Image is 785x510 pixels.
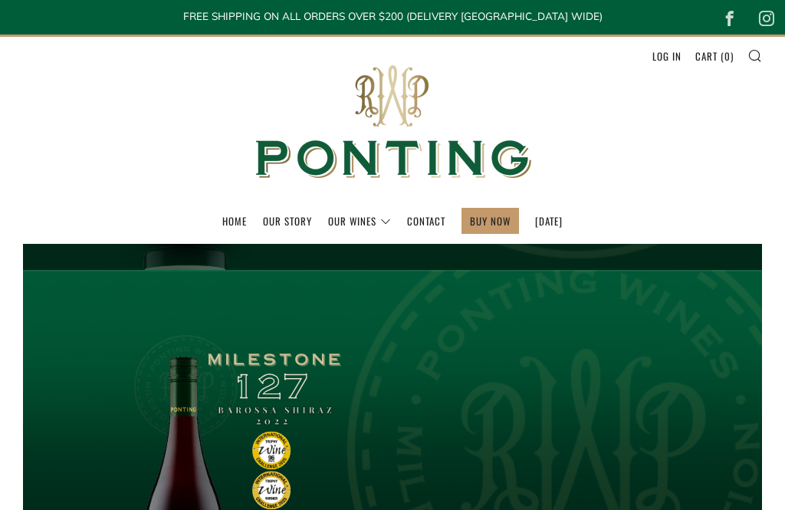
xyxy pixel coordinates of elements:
a: Log in [652,44,682,68]
a: BUY NOW [470,209,511,233]
a: Our Story [263,209,312,233]
a: Home [222,209,247,233]
span: 0 [724,48,731,64]
a: Cart (0) [695,44,734,68]
a: Our Wines [328,209,391,233]
img: Ponting Wines [239,37,546,208]
a: Contact [407,209,445,233]
a: [DATE] [535,209,563,233]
